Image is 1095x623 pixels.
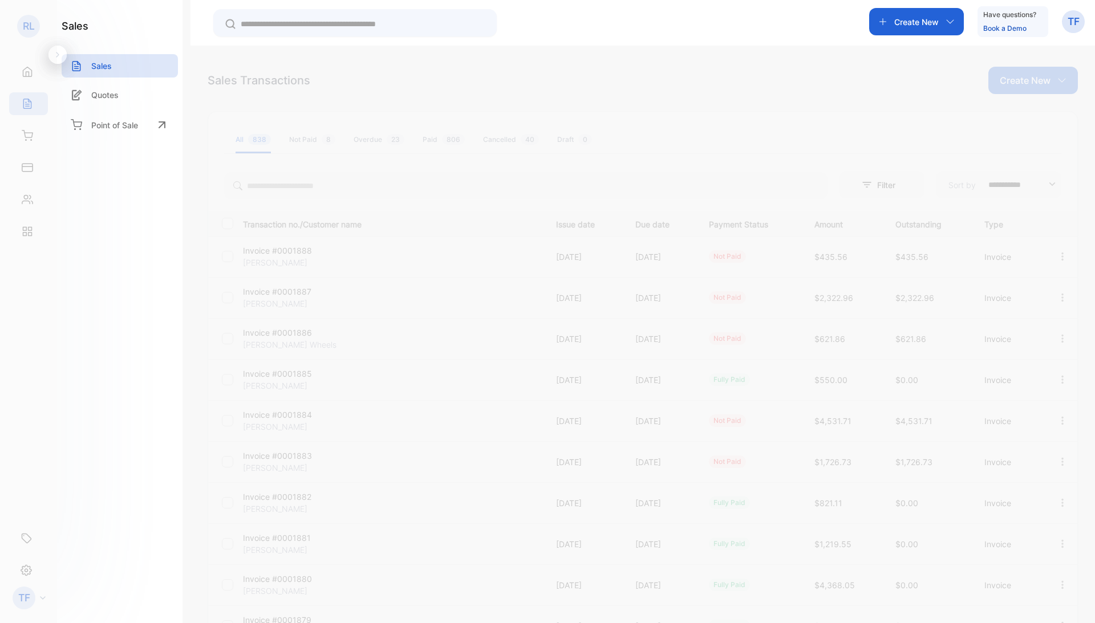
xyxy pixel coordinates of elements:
div: not paid [709,455,746,468]
span: $4,531.71 [895,416,932,426]
span: $1,726.73 [814,457,851,467]
a: Point of Sale [62,112,178,137]
p: [DATE] [635,456,686,468]
p: Invoice #0001888 [243,245,343,256]
p: [DATE] [635,497,686,509]
p: Invoice [984,415,1033,427]
p: Outstanding [895,216,960,230]
p: Invoice [984,333,1033,345]
p: [DATE] [556,292,612,304]
p: [DATE] [635,415,686,427]
p: [PERSON_NAME] [243,421,343,433]
span: $0.00 [895,498,918,508]
span: $4,368.05 [814,580,855,590]
p: Invoice #0001880 [243,573,343,585]
span: $0.00 [895,580,918,590]
span: $821.11 [814,498,842,508]
p: [DATE] [556,251,612,263]
p: Point of Sale [91,119,138,131]
div: Cancelled [483,135,539,145]
p: Sales [91,60,112,72]
span: 40 [521,134,539,145]
button: Sort by [936,171,1061,198]
p: [PERSON_NAME] [243,298,343,310]
p: Invoice [984,374,1033,386]
p: [PERSON_NAME] [243,380,343,392]
p: TF [18,591,30,605]
a: Quotes [62,83,178,107]
p: Invoice [984,497,1033,509]
p: Payment Status [709,216,791,230]
button: Create New [988,67,1078,94]
p: Invoice #0001886 [243,327,343,339]
div: not paid [709,332,746,345]
p: Type [984,216,1033,230]
p: [PERSON_NAME] [243,585,343,597]
span: 838 [248,134,271,145]
p: [DATE] [556,497,612,509]
span: $1,219.55 [814,539,851,549]
p: Invoice #0001883 [243,450,343,462]
p: Amount [814,216,873,230]
p: [DATE] [556,333,612,345]
span: $550.00 [814,375,847,385]
div: not paid [709,291,746,304]
button: Create New [869,8,964,35]
p: [PERSON_NAME] [243,256,343,268]
span: $621.86 [814,334,845,344]
div: Overdue [354,135,404,145]
p: [DATE] [635,538,686,550]
p: Create New [894,16,939,28]
p: Invoice [984,456,1033,468]
span: $2,322.96 [814,293,853,303]
p: [PERSON_NAME] [243,544,343,556]
span: $621.86 [895,334,926,344]
p: [PERSON_NAME] Wheels [243,339,343,351]
p: Invoice #0001887 [243,286,343,298]
p: Invoice #0001881 [243,532,343,544]
p: [DATE] [635,579,686,591]
span: $4,531.71 [814,416,851,426]
div: not paid [709,414,746,427]
a: Sales [62,54,178,78]
p: Have questions? [983,9,1036,21]
span: $0.00 [895,375,918,385]
p: Issue date [556,216,612,230]
span: $1,726.73 [895,457,932,467]
p: [DATE] [635,292,686,304]
p: [PERSON_NAME] [243,462,343,474]
div: Paid [423,135,465,145]
p: Due date [635,216,686,230]
p: [PERSON_NAME] [243,503,343,515]
p: Invoice [984,251,1033,263]
p: Invoice #0001885 [243,368,343,380]
span: 23 [387,134,404,145]
button: TF [1062,8,1085,35]
div: fully paid [709,538,750,550]
p: Invoice #0001882 [243,491,343,503]
span: $0.00 [895,539,918,549]
p: Quotes [91,89,119,101]
span: $435.56 [895,252,928,262]
div: Draft [557,135,592,145]
p: Create New [1000,74,1051,87]
p: [DATE] [556,456,612,468]
p: [DATE] [635,374,686,386]
div: fully paid [709,373,750,386]
p: Invoice #0001884 [243,409,343,421]
p: Transaction no./Customer name [243,216,542,230]
span: 0 [578,134,592,145]
span: $2,322.96 [895,293,934,303]
p: Sort by [948,179,976,191]
span: 8 [322,134,335,145]
p: [DATE] [635,333,686,345]
div: All [236,135,271,145]
div: Sales Transactions [208,72,310,89]
div: Not Paid [289,135,335,145]
p: [DATE] [556,374,612,386]
p: [DATE] [556,415,612,427]
p: Invoice [984,579,1033,591]
span: 806 [442,134,465,145]
h1: sales [62,18,88,34]
div: not paid [709,250,746,263]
